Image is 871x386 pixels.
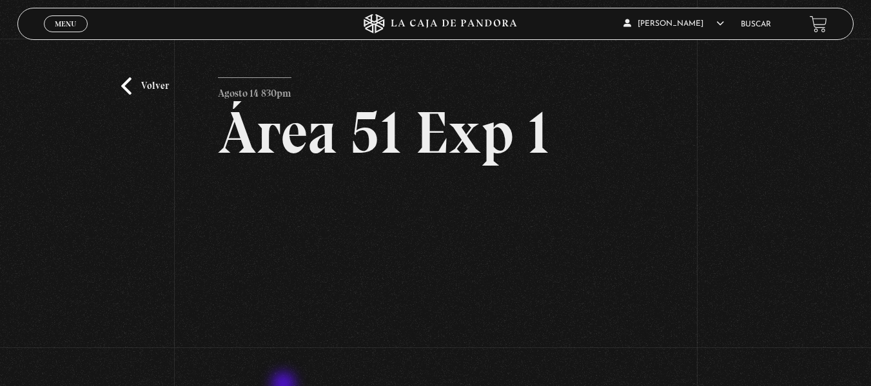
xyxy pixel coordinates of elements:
a: View your shopping cart [810,15,827,32]
span: Menu [55,20,76,28]
a: Buscar [741,21,771,28]
h2: Área 51 Exp 1 [218,103,652,162]
p: Agosto 14 830pm [218,77,291,103]
span: Cerrar [50,31,81,40]
span: [PERSON_NAME] [623,20,724,28]
a: Volver [121,77,169,95]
